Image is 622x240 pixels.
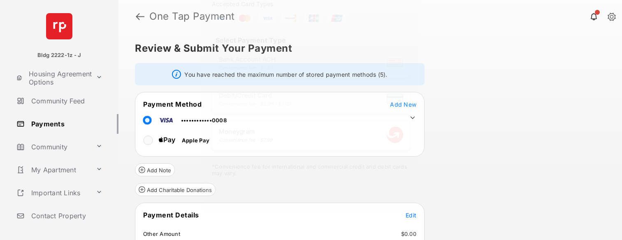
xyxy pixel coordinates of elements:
[219,137,273,143] div: Convenience fee - $7.99
[219,128,273,136] span: Moneygram
[219,56,276,64] span: Bank Account ACH
[212,163,410,178] div: * Convenience fee for international and commercial credit and debit cards may vary.
[219,101,291,107] div: Convenience fee - $2.99 / $0.03
[212,0,277,7] span: Accepted Card Types
[219,65,276,71] div: Convenience fee - $0.01
[219,92,291,100] span: Debit/Credit Card
[212,36,410,44] h4: Select Payment Type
